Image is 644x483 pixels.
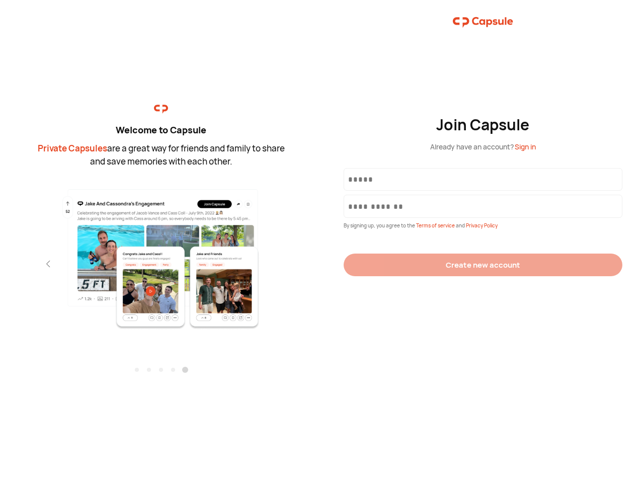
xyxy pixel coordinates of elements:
div: Already have an account? [430,141,536,152]
div: Create new account [446,260,520,270]
button: Create new account [344,254,622,276]
div: Welcome to Capsule [35,123,287,137]
span: Private Capsules [38,142,107,154]
span: Terms of service [416,222,456,229]
img: logo [154,102,168,116]
img: logo [453,12,513,32]
span: Sign in [515,142,536,151]
img: fifth.png [51,188,271,330]
span: Privacy Policy [466,222,498,229]
div: are a great way for friends and family to share and save memories with each other. [35,142,287,168]
div: Join Capsule [436,116,530,134]
div: By signing up, you agree to the and [344,222,622,229]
